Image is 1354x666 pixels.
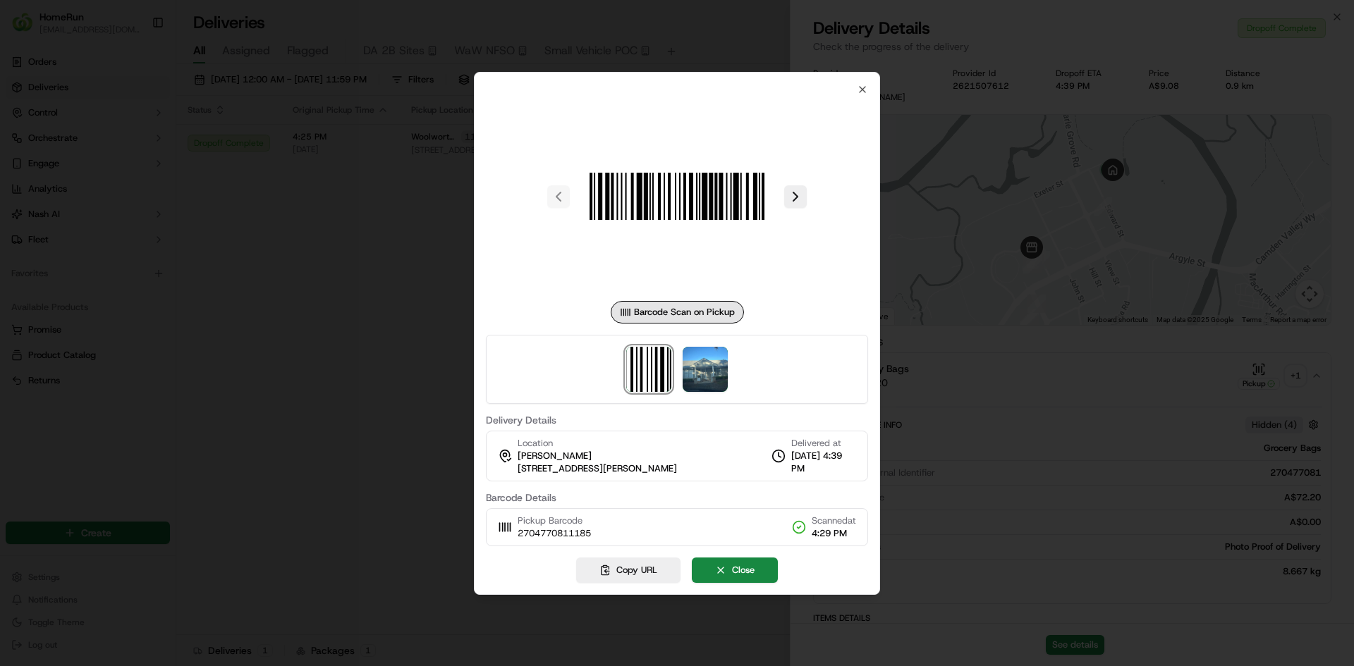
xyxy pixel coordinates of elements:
img: photo_proof_of_delivery image [683,347,728,392]
div: Barcode Scan on Pickup [611,301,744,323]
label: Delivery Details [486,415,868,425]
span: Delivered at [791,437,856,450]
button: Copy URL [576,557,681,583]
img: barcode_scan_on_pickup image [575,95,779,298]
span: Pickup Barcode [518,514,591,527]
img: barcode_scan_on_pickup image [626,347,671,392]
span: [PERSON_NAME] [518,450,592,462]
span: 2704770811185 [518,527,591,540]
label: Barcode Details [486,493,868,502]
span: [STREET_ADDRESS][PERSON_NAME] [518,462,677,475]
span: [DATE] 4:39 PM [791,450,856,475]
span: 4:29 PM [812,527,856,540]
button: Close [692,557,778,583]
span: Scanned at [812,514,856,527]
span: Location [518,437,553,450]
